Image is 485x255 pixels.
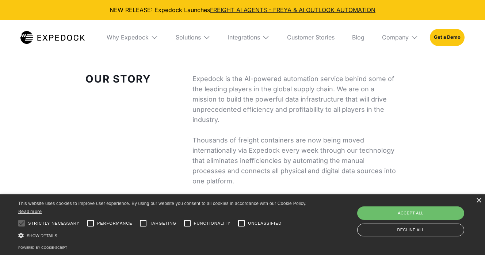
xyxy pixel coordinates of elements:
[376,20,424,55] div: Company
[228,34,260,41] div: Integrations
[382,34,409,41] div: Company
[192,74,400,237] p: Expedock is the AI-powered automation service behind some of the leading players in the global su...
[357,206,464,220] div: Accept all
[85,73,151,85] strong: Our Story
[170,20,216,55] div: Solutions
[18,209,42,214] a: Read more
[28,220,80,227] span: Strictly necessary
[194,220,230,227] span: Functionality
[18,246,67,250] a: Powered by cookie-script
[176,34,201,41] div: Solutions
[18,201,306,206] span: This website uses cookies to improve user experience. By using our website you consent to all coo...
[357,224,464,236] div: Decline all
[281,20,340,55] a: Customer Stories
[27,233,57,238] span: Show details
[150,220,176,227] span: Targeting
[18,232,310,239] div: Show details
[430,29,465,46] a: Get a Demo
[346,20,370,55] a: Blog
[6,6,479,14] div: NEW RELEASE: Expedock Launches
[222,20,275,55] div: Integrations
[97,220,133,227] span: Performance
[107,34,149,41] div: Why Expedock
[248,220,282,227] span: Unclassified
[101,20,164,55] div: Why Expedock
[360,176,485,255] iframe: Chat Widget
[210,6,375,14] a: FREIGHT AI AGENTS - FREYA & AI OUTLOOK AUTOMATION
